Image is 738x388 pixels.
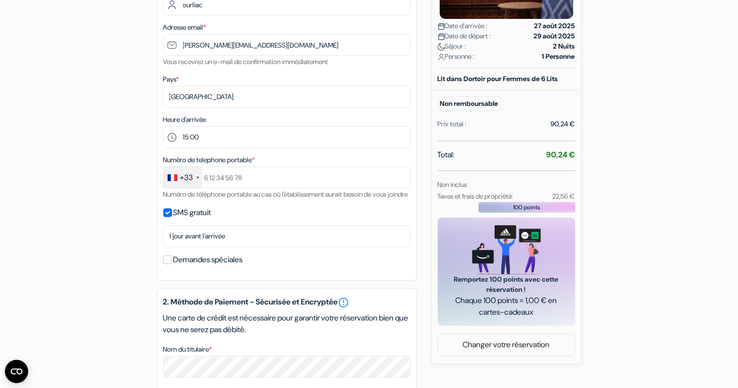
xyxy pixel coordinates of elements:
label: Demandes spéciales [173,253,243,267]
label: Nom du titulaire [163,344,212,354]
div: +33 [180,172,193,184]
a: error_outline [338,297,350,308]
label: Numéro de telephone portable [163,155,255,165]
img: calendar.svg [438,33,445,40]
a: Changer votre réservation [438,336,575,354]
strong: 2 Nuits [553,41,575,51]
span: Personne : [438,51,475,62]
div: 90,24 € [551,119,575,129]
img: moon.svg [438,43,445,51]
small: Non remboursable [438,96,501,111]
strong: 27 août 2025 [534,21,575,31]
img: gift_card_hero_new.png [472,225,541,274]
img: user_icon.svg [438,53,445,61]
strong: 90,24 € [547,150,575,160]
b: Lit dans Dortoir pour Femmes de 6 Lits [438,74,558,83]
input: Entrer adresse e-mail [163,34,411,56]
input: 6 12 34 56 78 [163,167,411,188]
span: Date de départ : [438,31,491,41]
span: 100 points [513,203,540,212]
div: France: +33 [164,167,202,188]
span: Total: [438,149,455,161]
label: Pays [163,74,179,84]
span: Remportez 100 points avec cette réservation ! [449,274,564,295]
small: 22,56 € [552,192,575,201]
p: Une carte de crédit est nécessaire pour garantir votre réservation bien que vous ne serez pas déb... [163,312,411,336]
span: Date d'arrivée : [438,21,488,31]
label: Adresse email [163,22,206,33]
label: Heure d'arrivée [163,115,206,125]
span: Séjour : [438,41,466,51]
h5: 2. Méthode de Paiement - Sécurisée et Encryptée [163,297,411,308]
span: Chaque 100 points = 1,00 € en cartes-cadeaux [449,295,564,318]
div: Prix total : [438,119,467,129]
strong: 29 août 2025 [534,31,575,41]
small: Taxes et frais de propriété: [438,192,514,201]
small: Non inclus [438,180,467,189]
img: calendar.svg [438,23,445,30]
label: SMS gratuit [173,206,211,219]
button: Ouvrir le widget CMP [5,360,28,383]
strong: 1 Personne [542,51,575,62]
small: Numéro de téléphone portable au cas où l'établissement aurait besoin de vous joindre [163,190,408,199]
small: Vous recevrez un e-mail de confirmation immédiatement [163,57,328,66]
